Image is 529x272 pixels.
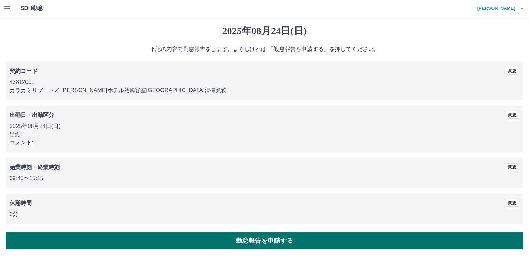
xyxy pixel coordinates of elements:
[6,45,523,53] p: 下記の内容で勤怠報告をします。よろしければ 「勤怠報告を申請する」を押してください。
[10,200,32,206] b: 休憩時間
[10,86,519,95] p: カラカミリゾート ／ [PERSON_NAME]ホテル熱海客室[GEOGRAPHIC_DATA]清掃業務
[6,232,523,249] button: 勤怠報告を申請する
[10,130,519,139] p: 出勤
[505,111,519,119] button: 変更
[505,199,519,207] button: 変更
[10,112,54,118] b: 出勤日・出勤区分
[10,210,519,218] p: 0分
[10,139,519,147] p: コメント:
[10,164,60,170] b: 始業時刻・終業時刻
[6,25,523,37] h1: 2025年08月24日(日)
[10,174,519,183] p: 09:45 〜 15:15
[10,68,38,74] b: 契約コード
[505,163,519,171] button: 変更
[505,67,519,75] button: 変更
[10,122,519,130] p: 2025年08月24日(日)
[10,78,519,86] p: 43812001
